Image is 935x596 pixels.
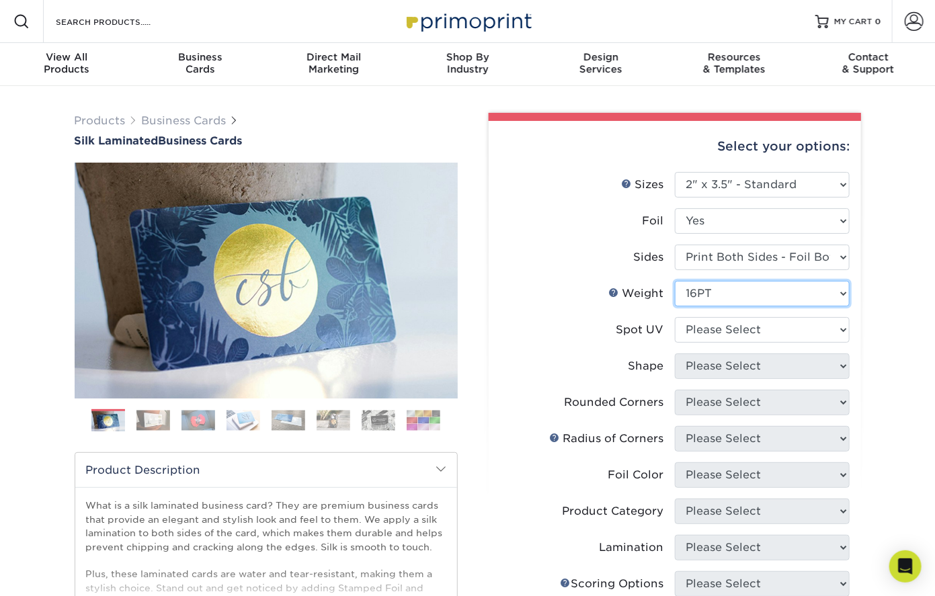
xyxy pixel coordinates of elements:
div: & Templates [668,51,802,75]
img: Business Cards 06 [317,410,350,431]
img: Silk Laminated 01 [75,89,458,472]
div: Services [534,51,668,75]
div: & Support [801,51,935,75]
div: Sides [634,249,664,265]
a: Products [75,114,126,127]
div: Marketing [267,51,401,75]
img: Business Cards 08 [407,410,440,431]
span: Shop By [401,51,534,63]
a: Shop ByIndustry [401,43,534,86]
span: 0 [875,17,881,26]
img: Business Cards 07 [362,410,395,431]
span: MY CART [834,16,872,28]
div: Shape [628,358,664,374]
div: Lamination [600,540,664,556]
div: Open Intercom Messenger [889,550,922,583]
span: Business [134,51,268,63]
div: Industry [401,51,534,75]
a: Direct MailMarketing [267,43,401,86]
div: Rounded Corners [565,394,664,411]
div: Radius of Corners [550,431,664,447]
div: Product Category [563,503,664,519]
img: Business Cards 02 [136,410,170,431]
img: Business Cards 04 [227,410,260,431]
a: Contact& Support [801,43,935,86]
a: BusinessCards [134,43,268,86]
input: SEARCH PRODUCTS..... [54,13,186,30]
a: Business Cards [142,114,227,127]
div: Sizes [622,177,664,193]
img: Primoprint [401,7,535,36]
div: Scoring Options [561,576,664,592]
h1: Business Cards [75,134,458,147]
span: Resources [668,51,802,63]
span: Contact [801,51,935,63]
img: Business Cards 03 [181,410,215,431]
img: Business Cards 01 [91,405,125,438]
h2: Product Description [75,453,457,487]
a: DesignServices [534,43,668,86]
a: Resources& Templates [668,43,802,86]
span: Design [534,51,668,63]
span: Direct Mail [267,51,401,63]
a: Silk LaminatedBusiness Cards [75,134,458,147]
div: Cards [134,51,268,75]
div: Foil [643,213,664,229]
img: Business Cards 05 [272,410,305,431]
div: Foil Color [608,467,664,483]
div: Spot UV [616,322,664,338]
div: Weight [609,286,664,302]
div: Select your options: [499,121,850,172]
span: Silk Laminated [75,134,159,147]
